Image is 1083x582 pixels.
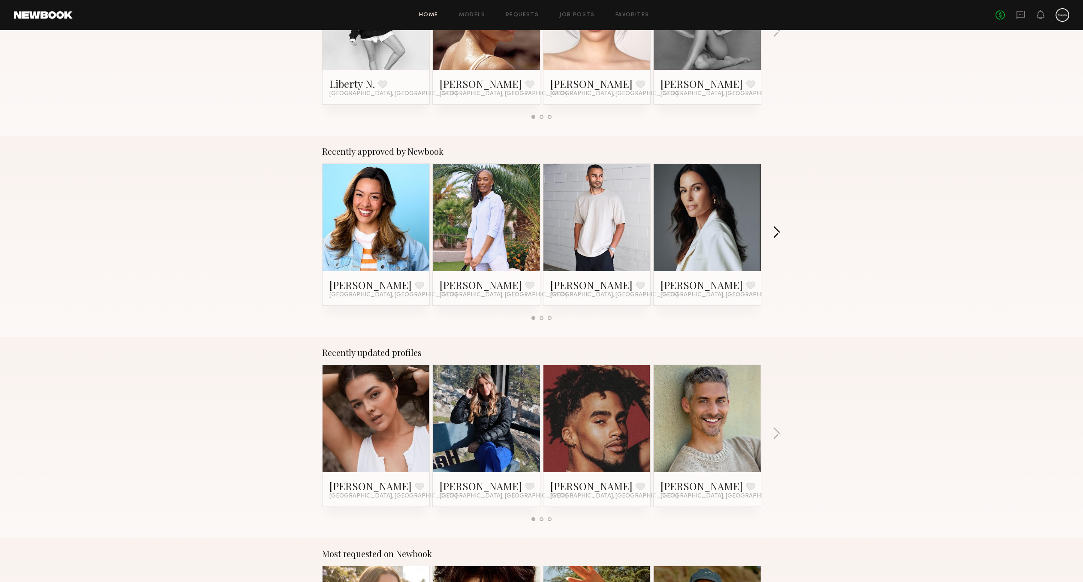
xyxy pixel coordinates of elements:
a: Requests [506,12,539,18]
a: [PERSON_NAME] [661,77,743,90]
a: [PERSON_NAME] [550,77,633,90]
span: [GEOGRAPHIC_DATA], [GEOGRAPHIC_DATA] [550,292,678,299]
a: [PERSON_NAME] [440,278,522,292]
div: Recently approved by Newbook [322,146,761,157]
a: [PERSON_NAME] [550,479,633,493]
a: Home [419,12,438,18]
a: [PERSON_NAME] [440,77,522,90]
a: Models [459,12,485,18]
a: [PERSON_NAME] [661,278,743,292]
a: Liberty N. [329,77,375,90]
a: Favorites [615,12,649,18]
span: [GEOGRAPHIC_DATA], [GEOGRAPHIC_DATA] [329,493,457,500]
div: Most requested on Newbook [322,549,761,559]
a: [PERSON_NAME] [550,278,633,292]
div: Recently updated profiles [322,347,761,358]
a: [PERSON_NAME] [329,479,412,493]
span: [GEOGRAPHIC_DATA], [GEOGRAPHIC_DATA] [550,90,678,97]
span: [GEOGRAPHIC_DATA], [GEOGRAPHIC_DATA] [329,90,457,97]
span: [GEOGRAPHIC_DATA], [GEOGRAPHIC_DATA] [440,90,567,97]
span: [GEOGRAPHIC_DATA], [GEOGRAPHIC_DATA] [661,493,788,500]
a: [PERSON_NAME] [440,479,522,493]
span: [GEOGRAPHIC_DATA], [GEOGRAPHIC_DATA] [661,90,788,97]
span: [GEOGRAPHIC_DATA], [GEOGRAPHIC_DATA] [661,292,788,299]
span: [GEOGRAPHIC_DATA], [GEOGRAPHIC_DATA] [440,493,567,500]
span: [GEOGRAPHIC_DATA], [GEOGRAPHIC_DATA] [329,292,457,299]
a: [PERSON_NAME] [661,479,743,493]
span: [GEOGRAPHIC_DATA], [GEOGRAPHIC_DATA] [440,292,567,299]
span: [GEOGRAPHIC_DATA], [GEOGRAPHIC_DATA] [550,493,678,500]
a: Job Posts [559,12,595,18]
a: [PERSON_NAME] [329,278,412,292]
